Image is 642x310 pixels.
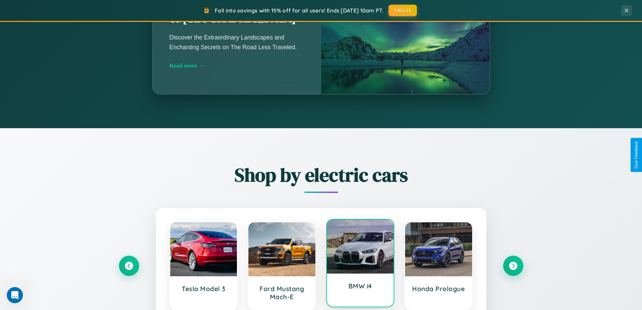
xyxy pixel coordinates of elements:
div: Give Feedback [634,141,639,169]
iframe: Intercom live chat [7,287,23,303]
div: Read more → [170,62,304,69]
h2: Shop by electric cars [119,162,523,188]
h3: Tesla Model 3 [177,285,231,293]
button: FALL15 [389,5,417,16]
span: Fall into savings with 15% off for all users! Ends [DATE] 10am PT. [215,7,384,14]
h3: Ford Mustang Mach-E [255,285,309,301]
p: Discover the Extraordinary Landscapes and Enchanting Secrets on The Road Less Traveled. [170,33,304,52]
h3: BMW i4 [334,282,387,290]
h3: Honda Prologue [412,285,465,293]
